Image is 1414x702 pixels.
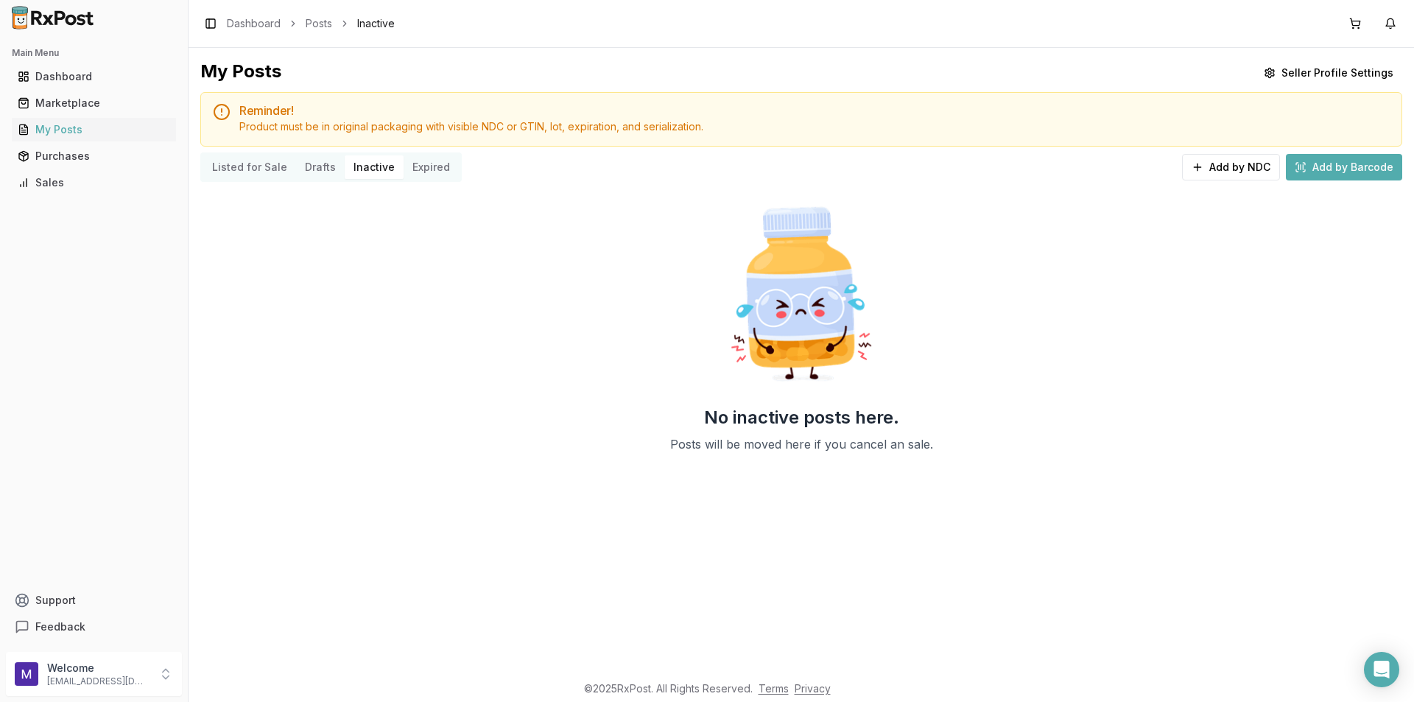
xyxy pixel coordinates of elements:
[6,171,182,194] button: Sales
[239,105,1390,116] h5: Reminder!
[227,16,395,31] nav: breadcrumb
[12,143,176,169] a: Purchases
[759,682,789,695] a: Terms
[18,149,170,164] div: Purchases
[12,169,176,196] a: Sales
[6,91,182,115] button: Marketplace
[6,6,100,29] img: RxPost Logo
[18,175,170,190] div: Sales
[47,675,150,687] p: [EMAIL_ADDRESS][DOMAIN_NAME]
[12,63,176,90] a: Dashboard
[12,116,176,143] a: My Posts
[6,614,182,640] button: Feedback
[203,155,296,179] button: Listed for Sale
[47,661,150,675] p: Welcome
[6,144,182,168] button: Purchases
[35,619,85,634] span: Feedback
[670,435,933,453] p: Posts will be moved here if you cancel an sale.
[18,96,170,110] div: Marketplace
[6,587,182,614] button: Support
[306,16,332,31] a: Posts
[12,90,176,116] a: Marketplace
[12,47,176,59] h2: Main Menu
[1182,154,1280,180] button: Add by NDC
[239,119,1390,134] div: Product must be in original packaging with visible NDC or GTIN, lot, expiration, and serialization.
[795,682,831,695] a: Privacy
[704,406,899,429] h2: No inactive posts here.
[404,155,459,179] button: Expired
[1255,60,1402,86] button: Seller Profile Settings
[357,16,395,31] span: Inactive
[227,16,281,31] a: Dashboard
[15,662,38,686] img: User avatar
[345,155,404,179] button: Inactive
[6,65,182,88] button: Dashboard
[707,200,896,388] img: Sad Pill Bottle
[6,118,182,141] button: My Posts
[296,155,345,179] button: Drafts
[200,60,281,86] div: My Posts
[1364,652,1399,687] div: Open Intercom Messenger
[18,69,170,84] div: Dashboard
[18,122,170,137] div: My Posts
[1286,154,1402,180] button: Add by Barcode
